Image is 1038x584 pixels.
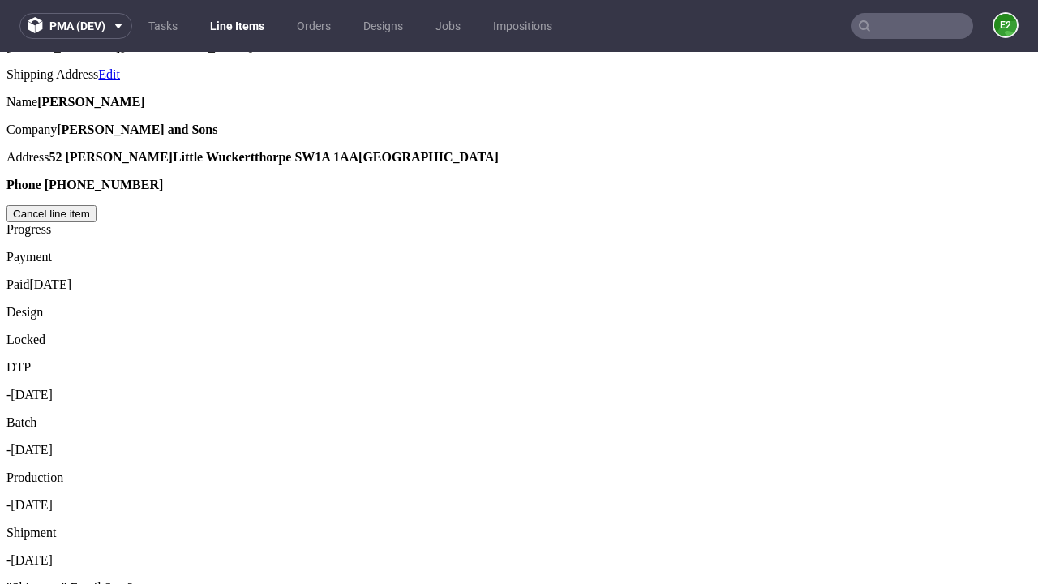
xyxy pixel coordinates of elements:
[11,446,53,460] span: [DATE]
[6,391,1032,406] p: -
[200,13,274,39] a: Line Items
[6,336,1032,350] p: -
[6,446,1032,461] p: -
[6,153,97,170] input: Cancel line item
[358,98,499,112] strong: [GEOGRAPHIC_DATA]
[354,13,413,39] a: Designs
[49,20,105,32] span: pma (dev)
[6,98,49,112] span: Address
[6,501,1032,516] p: -
[11,501,53,515] span: [DATE]
[6,43,37,57] span: Name
[6,419,1032,433] p: Production
[6,253,1032,268] p: Design
[139,13,187,39] a: Tasks
[6,71,57,84] span: Company
[29,225,71,239] span: [DATE]
[98,15,120,29] a: Edit
[287,13,341,39] a: Orders
[49,98,172,112] strong: 52 [PERSON_NAME]
[6,15,1032,30] div: Shipping Address
[6,170,1032,185] div: Progress
[6,529,1032,543] p: "Shipment" Email Sent?
[173,98,358,112] strong: Little Wuckertthorpe SW1A 1AA
[57,71,217,84] strong: [PERSON_NAME] and Sons
[6,363,1032,378] p: Batch
[6,281,1032,295] p: Locked
[6,126,163,140] strong: Phone [PHONE_NUMBER]
[483,13,562,39] a: Impositions
[19,13,132,39] button: pma (dev)
[11,336,53,350] span: [DATE]
[6,198,1032,213] p: Payment
[6,308,1032,323] p: DTP
[6,474,1032,488] p: Shipment
[37,43,144,57] strong: [PERSON_NAME]
[994,14,1017,36] figcaption: e2
[11,391,53,405] span: [DATE]
[426,13,470,39] a: Jobs
[6,225,1032,240] p: Paid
